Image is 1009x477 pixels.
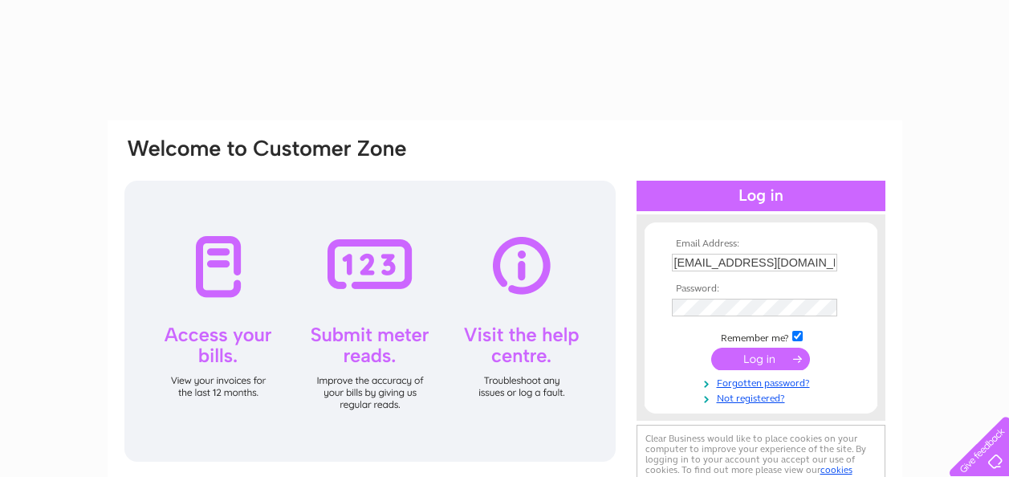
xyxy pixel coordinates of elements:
input: Submit [711,348,810,370]
th: Email Address: [668,238,854,250]
a: Forgotten password? [672,374,854,389]
a: Not registered? [672,389,854,405]
th: Password: [668,283,854,295]
td: Remember me? [668,328,854,344]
